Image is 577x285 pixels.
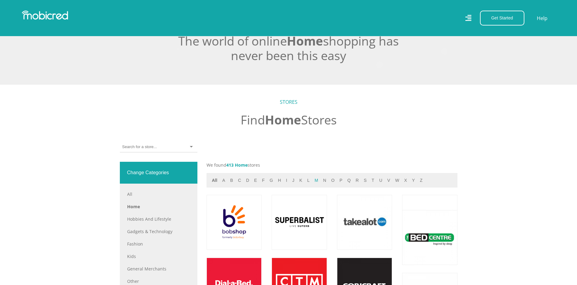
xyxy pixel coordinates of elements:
button: e [252,177,259,184]
button: Get Started [480,11,524,25]
button: g [268,177,275,184]
button: r [354,177,360,184]
h5: STORES [120,99,457,105]
div: Change Categories [120,162,197,184]
a: Home [127,203,190,210]
button: n [321,177,328,184]
button: p [338,177,344,184]
a: All [127,191,190,197]
button: y [410,177,417,184]
span: 413 [226,162,234,168]
img: Mobicred [22,11,68,20]
button: l [305,177,311,184]
button: q [346,177,353,184]
button: i [284,177,289,184]
button: m [313,177,320,184]
a: Help [537,14,548,22]
button: w [393,177,401,184]
h2: Find Stores [120,113,457,127]
span: Home [265,111,301,128]
button: x [402,177,409,184]
button: s [362,177,368,184]
button: u [377,177,384,184]
button: t [370,177,376,184]
button: z [418,177,424,184]
button: k [297,177,304,184]
button: All [210,177,219,184]
a: General Merchants [127,266,190,272]
button: d [244,177,251,184]
button: o [329,177,336,184]
span: Home [235,162,248,168]
button: c [236,177,243,184]
input: Search for a store... [122,144,157,150]
a: Hobbies and Lifestyle [127,216,190,222]
a: Fashion [127,241,190,247]
button: v [385,177,392,184]
button: f [260,177,266,184]
button: j [290,177,296,184]
button: a [221,177,227,184]
a: Kids [127,253,190,260]
p: We found stores [207,162,457,168]
button: h [276,177,283,184]
a: Other [127,278,190,284]
button: b [228,177,235,184]
a: Gadgets & Technology [127,228,190,235]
